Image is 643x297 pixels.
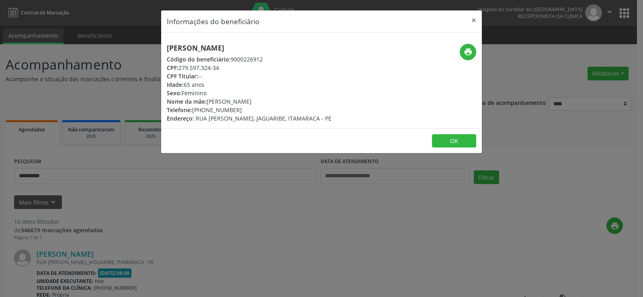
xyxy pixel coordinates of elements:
div: 279.597.324-34 [167,63,332,72]
button: OK [432,134,476,148]
button: print [460,44,476,60]
div: [PERSON_NAME] [167,97,332,106]
span: Nome da mãe: [167,98,207,105]
div: -- [167,72,332,80]
span: Sexo: [167,89,182,97]
i: print [464,47,473,56]
span: CPF: [167,64,178,72]
h5: [PERSON_NAME] [167,44,332,52]
div: Feminino [167,89,332,97]
div: 65 anos [167,80,332,89]
span: CPF Titular: [167,72,198,80]
button: Close [466,10,482,30]
div: [PHONE_NUMBER] [167,106,332,114]
span: Código do beneficiário: [167,55,231,63]
span: RUA [PERSON_NAME], JAGUARIBE, ITAMARACA - PE [196,115,332,122]
div: 9000226912 [167,55,332,63]
span: Idade: [167,81,184,88]
span: Endereço: [167,115,194,122]
h5: Informações do beneficiário [167,16,260,27]
span: Telefone: [167,106,192,114]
